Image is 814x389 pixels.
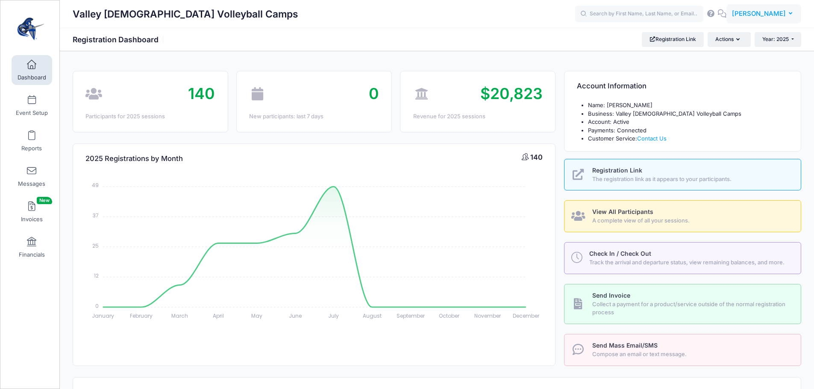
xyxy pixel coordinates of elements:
[575,6,703,23] input: Search by First Name, Last Name, or Email...
[439,312,460,319] tspan: October
[85,146,183,171] h4: 2025 Registrations by Month
[289,312,302,319] tspan: June
[0,9,60,50] a: Valley Christian Volleyball Camps
[726,4,801,24] button: [PERSON_NAME]
[588,101,788,110] li: Name: [PERSON_NAME]
[592,342,658,349] span: Send Mass Email/SMS
[513,312,540,319] tspan: December
[37,197,52,204] span: New
[213,312,224,319] tspan: April
[564,284,801,324] a: Send Invoice Collect a payment for a product/service outside of the normal registration process
[589,250,651,257] span: Check In / Check Out
[564,242,801,274] a: Check In / Check Out Track the arrival and departure status, view remaining balances, and more.
[94,272,99,279] tspan: 12
[592,175,791,184] span: The registration link as it appears to your participants.
[588,110,788,118] li: Business: Valley [DEMOGRAPHIC_DATA] Volleyball Camps
[564,200,801,232] a: View All Participants A complete view of all your sessions.
[588,118,788,126] li: Account: Active
[329,312,339,319] tspan: July
[92,312,114,319] tspan: January
[732,9,786,18] span: [PERSON_NAME]
[592,350,791,359] span: Compose an email or text message.
[480,84,543,103] span: $20,823
[95,302,99,309] tspan: 0
[592,216,791,225] span: A complete view of all your sessions.
[592,292,630,299] span: Send Invoice
[762,36,789,42] span: Year: 2025
[188,84,215,103] span: 140
[12,55,52,85] a: Dashboard
[251,312,262,319] tspan: May
[588,126,788,135] li: Payments: Connected
[92,181,99,189] tspan: 49
[369,84,379,103] span: 0
[588,135,788,143] li: Customer Service:
[577,74,646,99] h4: Account Information
[637,135,667,142] a: Contact Us
[474,312,501,319] tspan: November
[755,32,801,47] button: Year: 2025
[93,212,99,219] tspan: 37
[21,216,43,223] span: Invoices
[73,4,298,24] h1: Valley [DEMOGRAPHIC_DATA] Volleyball Camps
[708,32,750,47] button: Actions
[642,32,704,47] a: Registration Link
[18,180,45,187] span: Messages
[12,91,52,120] a: Event Setup
[19,251,45,258] span: Financials
[16,109,48,117] span: Event Setup
[21,145,42,152] span: Reports
[589,258,791,267] span: Track the arrival and departure status, view remaining balances, and more.
[130,312,153,319] tspan: February
[530,153,543,161] span: 140
[413,112,543,121] div: Revenue for 2025 sessions
[592,300,791,317] span: Collect a payment for a product/service outside of the normal registration process
[564,334,801,366] a: Send Mass Email/SMS Compose an email or text message.
[15,13,47,45] img: Valley Christian Volleyball Camps
[592,167,642,174] span: Registration Link
[85,112,215,121] div: Participants for 2025 sessions
[564,159,801,191] a: Registration Link The registration link as it appears to your participants.
[12,161,52,191] a: Messages
[249,112,379,121] div: New participants: last 7 days
[363,312,382,319] tspan: August
[592,208,653,215] span: View All Participants
[12,197,52,227] a: InvoicesNew
[18,74,46,81] span: Dashboard
[171,312,188,319] tspan: March
[92,242,99,249] tspan: 25
[12,126,52,156] a: Reports
[12,232,52,262] a: Financials
[397,312,425,319] tspan: September
[73,35,166,44] h1: Registration Dashboard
